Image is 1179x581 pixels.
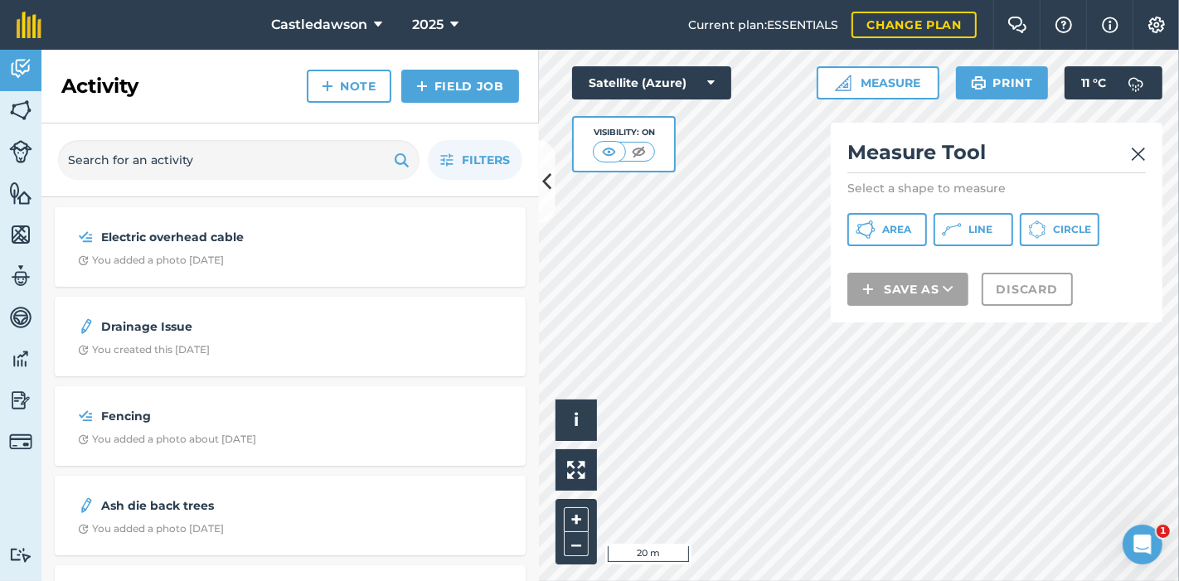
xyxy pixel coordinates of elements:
[593,126,656,139] div: Visibility: On
[882,223,911,236] span: Area
[934,213,1013,246] button: Line
[58,140,420,180] input: Search for an activity
[1147,17,1167,33] img: A cog icon
[61,73,138,99] h2: Activity
[968,223,992,236] span: Line
[564,507,589,532] button: +
[101,317,364,336] strong: Drainage Issue
[322,76,333,96] img: svg+xml;base64,PHN2ZyB4bWxucz0iaHR0cDovL3d3dy53My5vcmcvMjAwMC9zdmciIHdpZHRoPSIxNCIgaGVpZ2h0PSIyNC...
[971,73,987,93] img: svg+xml;base64,PHN2ZyB4bWxucz0iaHR0cDovL3d3dy53My5vcmcvMjAwMC9zdmciIHdpZHRoPSIxOSIgaGVpZ2h0PSIyNC...
[1102,15,1118,35] img: svg+xml;base64,PHN2ZyB4bWxucz0iaHR0cDovL3d3dy53My5vcmcvMjAwMC9zdmciIHdpZHRoPSIxNyIgaGVpZ2h0PSIxNy...
[628,143,649,160] img: svg+xml;base64,PHN2ZyB4bWxucz0iaHR0cDovL3d3dy53My5vcmcvMjAwMC9zdmciIHdpZHRoPSI1MCIgaGVpZ2h0PSI0MC...
[428,140,522,180] button: Filters
[847,213,927,246] button: Area
[9,346,32,371] img: svg+xml;base64,PD94bWwgdmVyc2lvbj0iMS4wIiBlbmNvZGluZz0idXRmLTgiPz4KPCEtLSBHZW5lcmF0b3I6IEFkb2JlIE...
[65,486,516,545] a: Ash die back treesClock with arrow pointing clockwiseYou added a photo [DATE]
[78,496,95,516] img: svg+xml;base64,PD94bWwgdmVyc2lvbj0iMS4wIiBlbmNvZGluZz0idXRmLTgiPz4KPCEtLSBHZW5lcmF0b3I6IEFkb2JlIE...
[9,388,32,413] img: svg+xml;base64,PD94bWwgdmVyc2lvbj0iMS4wIiBlbmNvZGluZz0idXRmLTgiPz4KPCEtLSBHZW5lcmF0b3I6IEFkb2JlIE...
[1081,66,1106,99] span: 11 ° C
[78,524,89,535] img: Clock with arrow pointing clockwise
[17,12,41,38] img: fieldmargin Logo
[1020,213,1099,246] button: Circle
[688,16,838,34] span: Current plan : ESSENTIALS
[9,56,32,81] img: svg+xml;base64,PD94bWwgdmVyc2lvbj0iMS4wIiBlbmNvZGluZz0idXRmLTgiPz4KPCEtLSBHZW5lcmF0b3I6IEFkb2JlIE...
[9,181,32,206] img: svg+xml;base64,PHN2ZyB4bWxucz0iaHR0cDovL3d3dy53My5vcmcvMjAwMC9zdmciIHdpZHRoPSI1NiIgaGVpZ2h0PSI2MC...
[1065,66,1162,99] button: 11 °C
[1054,17,1074,33] img: A question mark icon
[101,496,364,515] strong: Ash die back trees
[9,547,32,563] img: svg+xml;base64,PD94bWwgdmVyc2lvbj0iMS4wIiBlbmNvZGluZz0idXRmLTgiPz4KPCEtLSBHZW5lcmF0b3I6IEFkb2JlIE...
[1131,144,1146,164] img: svg+xml;base64,PHN2ZyB4bWxucz0iaHR0cDovL3d3dy53My5vcmcvMjAwMC9zdmciIHdpZHRoPSIyMiIgaGVpZ2h0PSIzMC...
[817,66,939,99] button: Measure
[394,150,410,170] img: svg+xml;base64,PHN2ZyB4bWxucz0iaHR0cDovL3d3dy53My5vcmcvMjAwMC9zdmciIHdpZHRoPSIxOSIgaGVpZ2h0PSIyNC...
[9,98,32,123] img: svg+xml;base64,PHN2ZyB4bWxucz0iaHR0cDovL3d3dy53My5vcmcvMjAwMC9zdmciIHdpZHRoPSI1NiIgaGVpZ2h0PSI2MC...
[847,180,1146,196] p: Select a shape to measure
[78,345,89,356] img: Clock with arrow pointing clockwise
[9,264,32,288] img: svg+xml;base64,PD94bWwgdmVyc2lvbj0iMS4wIiBlbmNvZGluZz0idXRmLTgiPz4KPCEtLSBHZW5lcmF0b3I6IEFkb2JlIE...
[101,228,364,246] strong: Electric overhead cable
[9,140,32,163] img: svg+xml;base64,PD94bWwgdmVyc2lvbj0iMS4wIiBlbmNvZGluZz0idXRmLTgiPz4KPCEtLSBHZW5lcmF0b3I6IEFkb2JlIE...
[78,522,224,535] div: You added a photo [DATE]
[65,396,516,456] a: FencingClock with arrow pointing clockwiseYou added a photo about [DATE]
[1007,17,1027,33] img: Two speech bubbles overlapping with the left bubble in the forefront
[65,217,516,277] a: Electric overhead cableClock with arrow pointing clockwiseYou added a photo [DATE]
[416,76,428,96] img: svg+xml;base64,PHN2ZyB4bWxucz0iaHR0cDovL3d3dy53My5vcmcvMjAwMC9zdmciIHdpZHRoPSIxNCIgaGVpZ2h0PSIyNC...
[1053,223,1091,236] span: Circle
[78,227,94,247] img: svg+xml;base64,PD94bWwgdmVyc2lvbj0iMS4wIiBlbmNvZGluZz0idXRmLTgiPz4KPCEtLSBHZW5lcmF0b3I6IEFkb2JlIE...
[101,407,364,425] strong: Fencing
[9,222,32,247] img: svg+xml;base64,PHN2ZyB4bWxucz0iaHR0cDovL3d3dy53My5vcmcvMjAwMC9zdmciIHdpZHRoPSI1NiIgaGVpZ2h0PSI2MC...
[78,406,94,426] img: svg+xml;base64,PD94bWwgdmVyc2lvbj0iMS4wIiBlbmNvZGluZz0idXRmLTgiPz4KPCEtLSBHZW5lcmF0b3I6IEFkb2JlIE...
[412,15,444,35] span: 2025
[1157,525,1170,538] span: 1
[564,532,589,556] button: –
[9,305,32,330] img: svg+xml;base64,PD94bWwgdmVyc2lvbj0iMS4wIiBlbmNvZGluZz0idXRmLTgiPz4KPCEtLSBHZW5lcmF0b3I6IEFkb2JlIE...
[556,399,597,441] button: i
[851,12,977,38] a: Change plan
[567,461,585,479] img: Four arrows, one pointing top left, one top right, one bottom right and the last bottom left
[65,307,516,366] a: Drainage IssueClock with arrow pointing clockwiseYou created this [DATE]
[462,151,510,169] span: Filters
[78,255,89,266] img: Clock with arrow pointing clockwise
[271,15,367,35] span: Castledawson
[9,430,32,453] img: svg+xml;base64,PD94bWwgdmVyc2lvbj0iMS4wIiBlbmNvZGluZz0idXRmLTgiPz4KPCEtLSBHZW5lcmF0b3I6IEFkb2JlIE...
[78,434,89,445] img: Clock with arrow pointing clockwise
[862,279,874,299] img: svg+xml;base64,PHN2ZyB4bWxucz0iaHR0cDovL3d3dy53My5vcmcvMjAwMC9zdmciIHdpZHRoPSIxNCIgaGVpZ2h0PSIyNC...
[574,409,579,430] span: i
[78,433,256,446] div: You added a photo about [DATE]
[599,143,619,160] img: svg+xml;base64,PHN2ZyB4bWxucz0iaHR0cDovL3d3dy53My5vcmcvMjAwMC9zdmciIHdpZHRoPSI1MCIgaGVpZ2h0PSI0MC...
[78,343,210,356] div: You created this [DATE]
[847,273,968,306] button: Save as
[1123,525,1162,564] iframe: Intercom live chat
[982,273,1073,306] button: Discard
[847,139,1146,173] h2: Measure Tool
[307,70,391,103] a: Note
[572,66,731,99] button: Satellite (Azure)
[1119,66,1152,99] img: svg+xml;base64,PD94bWwgdmVyc2lvbj0iMS4wIiBlbmNvZGluZz0idXRmLTgiPz4KPCEtLSBHZW5lcmF0b3I6IEFkb2JlIE...
[78,254,224,267] div: You added a photo [DATE]
[956,66,1049,99] button: Print
[78,317,95,336] img: svg+xml;base64,PD94bWwgdmVyc2lvbj0iMS4wIiBlbmNvZGluZz0idXRmLTgiPz4KPCEtLSBHZW5lcmF0b3I6IEFkb2JlIE...
[401,70,519,103] a: Field Job
[835,75,851,91] img: Ruler icon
